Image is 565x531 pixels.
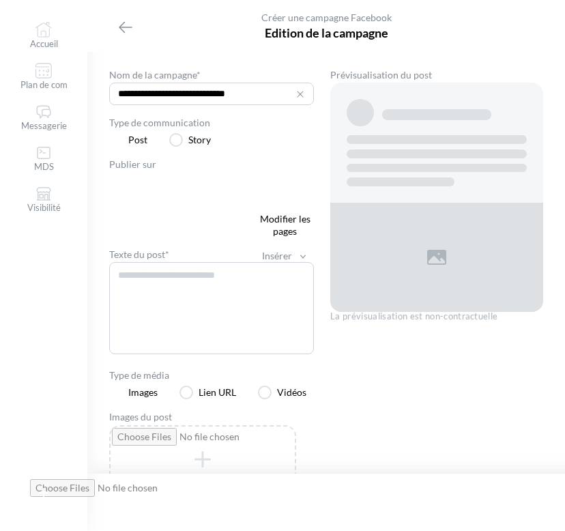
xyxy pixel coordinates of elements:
h3: Edition de la campagne [109,25,543,41]
label: Texte du post * [109,250,169,259]
label: Images du post [109,412,177,422]
div: La prévisualisation est non-contractuelle [330,312,543,321]
label: Images [128,386,158,398]
label: Type de communication [109,118,210,128]
button: Insérer [246,246,314,268]
label: Nom de la campagne * [109,70,201,80]
label: Publier sur [109,160,156,169]
a: Messagerie [15,98,73,137]
button: Modifier les pages [256,177,314,237]
label: Créer une campagne Facebook [261,13,392,23]
label: Story [188,134,211,145]
label: Lien URL [199,386,236,398]
a: Visibilité [15,180,73,218]
a: MDS [15,139,73,177]
label: Type de média [109,371,175,380]
label: Vidéos [277,386,306,398]
button: Continuer [293,490,360,515]
div: Ajouter une image [164,473,242,495]
div: Insérer [240,240,319,273]
label: Post [128,134,147,145]
div: Modifier les pages [256,213,314,238]
label: Prévisualisation du post [330,70,432,80]
a: Plan de com [15,57,73,96]
a: Accueil [15,16,73,55]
